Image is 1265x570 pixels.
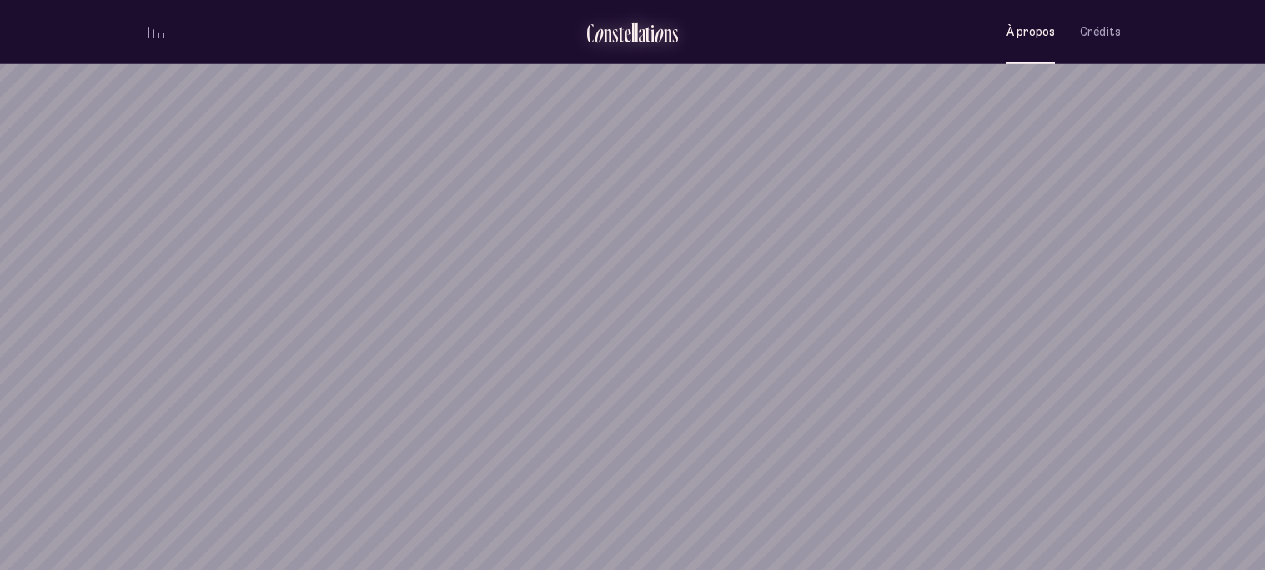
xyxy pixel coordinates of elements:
div: n [604,19,612,47]
div: s [672,19,679,47]
button: volume audio [145,23,167,41]
span: À propos [1006,25,1055,39]
div: t [645,19,650,47]
div: a [638,19,645,47]
div: o [594,19,604,47]
div: l [631,19,635,47]
button: Crédits [1080,12,1121,52]
div: n [664,19,672,47]
div: l [635,19,638,47]
button: À propos [1006,12,1055,52]
span: Crédits [1080,25,1121,39]
div: t [619,19,624,47]
div: s [612,19,619,47]
div: o [654,19,664,47]
div: C [586,19,594,47]
div: i [650,19,655,47]
div: e [624,19,631,47]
